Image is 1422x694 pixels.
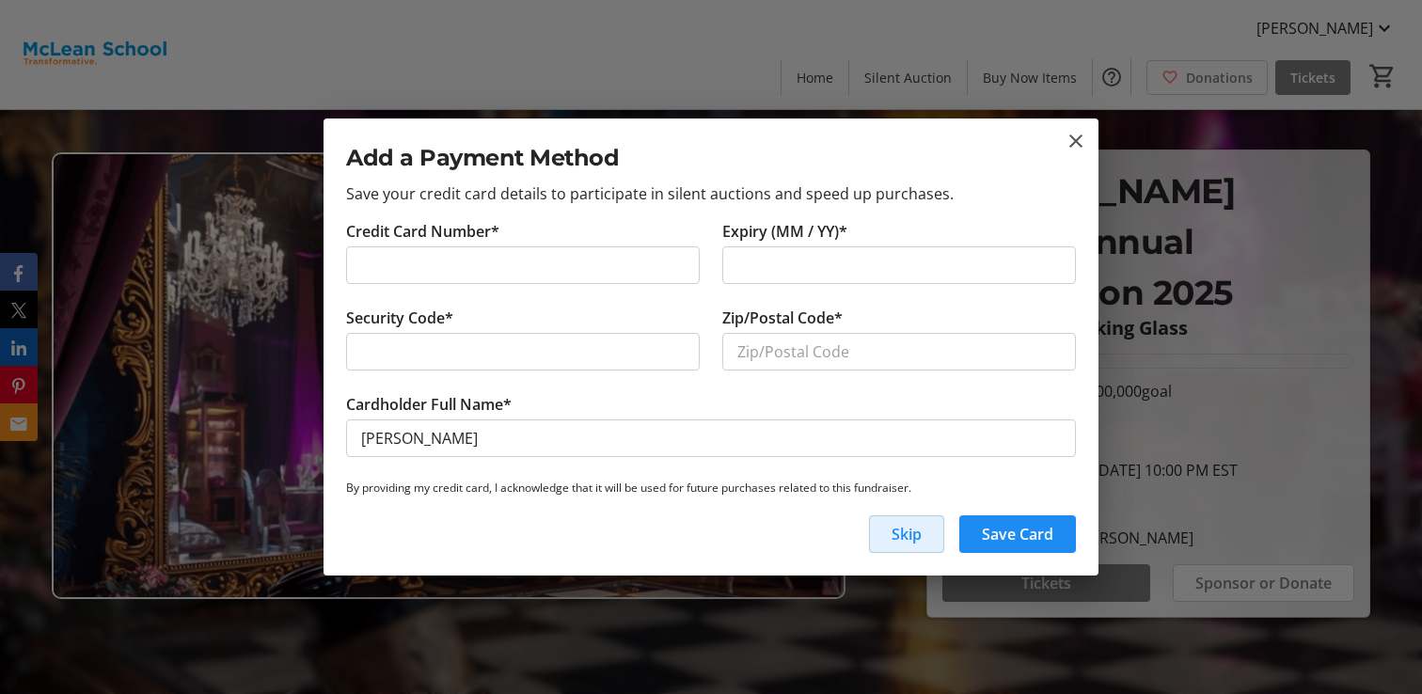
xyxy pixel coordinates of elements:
[722,333,1076,371] input: Zip/Postal Code
[346,480,1076,497] p: By providing my credit card, I acknowledge that it will be used for future purchases related to t...
[346,182,1076,205] p: Save your credit card details to participate in silent auctions and speed up purchases.
[737,254,1061,276] iframe: Secure expiration date input frame
[361,340,685,363] iframe: Secure CVC input frame
[722,307,843,329] label: Zip/Postal Code*
[346,307,453,329] label: Security Code*
[346,220,499,243] label: Credit Card Number*
[722,220,847,243] label: Expiry (MM / YY)*
[869,515,944,553] button: Skip
[982,523,1053,545] span: Save Card
[346,141,1076,175] h2: Add a Payment Method
[892,523,922,545] span: Skip
[346,393,512,416] label: Cardholder Full Name*
[361,254,685,276] iframe: Secure card number input frame
[346,419,1076,457] input: Card Holder Name
[959,515,1076,553] button: Save Card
